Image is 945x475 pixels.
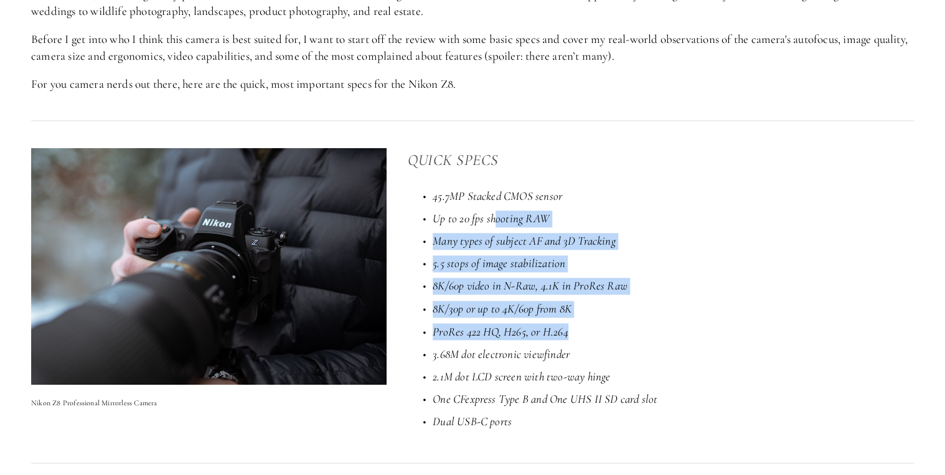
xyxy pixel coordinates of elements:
[433,369,610,383] em: 2.1M dot LCD screen with two-way hinge
[433,301,571,316] em: 8K/30p or up to 4K/60p from 8K
[433,346,570,360] em: 3.68M dot electronic viewfinder
[31,396,387,408] p: Nikon Z8 Professional Mirrorless Camera
[433,189,562,203] em: 45.7MP Stacked CMOS sensor
[433,211,550,225] em: Up to 20 fps shooting RAW
[408,151,499,169] em: Quick Specs
[433,233,616,248] em: Many types of subject AF and 3D Tracking
[433,324,568,338] em: ProRes 422 HQ, H265, or H.264
[433,413,512,428] em: Dual USB-C ports
[433,256,565,270] em: 5.5 stops of image stabilization
[433,278,628,293] em: 8K/60p video in N-Raw, 4.1K in ProRes Raw
[433,391,657,405] em: One CFexpress Type B and One UHS II SD card slot
[31,31,914,64] p: Before I get into who I think this camera is best suited for, I want to start off the review with...
[31,76,914,93] p: For you camera nerds out there, here are the quick, most important specs for the Nikon Z8.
